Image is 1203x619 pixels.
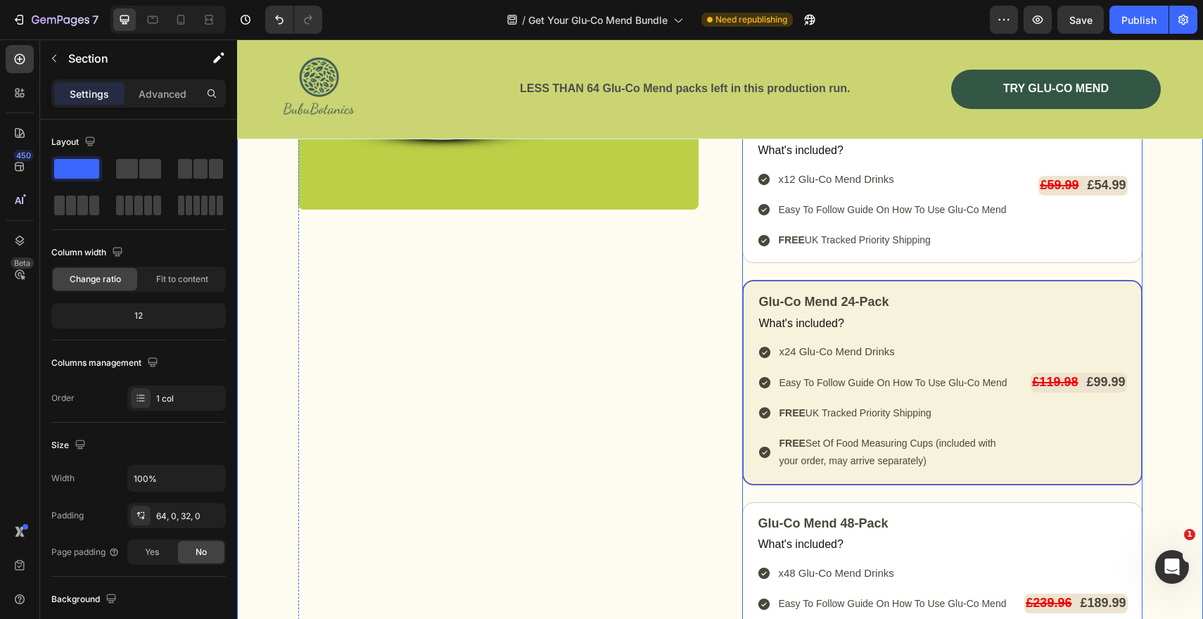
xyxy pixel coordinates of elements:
[542,335,781,352] p: Easy To Follow Guide On How To Use Glu-Co Mend
[51,392,75,404] div: Order
[1121,13,1157,27] div: Publish
[51,590,120,609] div: Background
[70,273,121,286] span: Change ratio
[542,395,781,430] p: Set Of Food Measuring Cups (included with your order, may arrive separately)
[139,87,186,101] p: Advanced
[787,554,836,573] div: £239.96
[542,306,658,318] span: x24 Glu-Co Mend Drinks
[68,50,184,67] p: Section
[848,333,889,352] div: £99.99
[841,554,890,573] div: £189.99
[801,136,843,155] div: £59.99
[542,134,657,146] span: x12 Glu-Co Mend Drinks
[265,6,322,34] div: Undo/Redo
[70,87,109,101] p: Settings
[51,243,126,262] div: Column width
[542,556,775,573] p: Easy To Follow Guide On How To Use Glu-Co Mend
[715,13,787,26] span: Need republishing
[51,472,75,485] div: Width
[1069,14,1093,26] span: Save
[766,42,872,57] p: TRY GLU-CO MEND
[542,195,568,206] strong: FREE
[1057,6,1104,34] button: Save
[542,398,568,409] strong: FREE
[51,436,89,455] div: Size
[521,476,775,492] p: Glu-Co Mend 48-Pack
[51,354,161,373] div: Columns management
[542,192,770,210] p: UK Tracked Priority Shipping
[11,257,34,269] div: Beta
[542,162,770,179] p: Easy To Follow Guide On How To Use Glu-Co Mend
[522,274,782,295] p: What's included?
[51,509,84,522] div: Padding
[521,101,770,122] p: What's included?
[128,466,225,491] input: Auto
[156,510,222,523] div: 64, 0, 32, 0
[54,306,223,326] div: 12
[528,13,668,27] span: Get Your Glu-Co Mend Bundle
[6,6,105,34] button: 7
[848,136,890,155] div: £54.99
[1155,550,1189,584] iframe: Intercom live chat
[156,393,222,405] div: 1 col
[196,546,207,559] span: No
[156,273,208,286] span: Fit to content
[51,133,98,152] div: Layout
[1109,6,1169,34] button: Publish
[542,368,568,379] strong: FREE
[521,495,775,516] p: What's included?
[145,546,159,559] span: Yes
[1184,529,1195,540] span: 1
[542,528,657,540] span: x48 Glu-Co Mend Drinks
[92,11,98,28] p: 7
[13,150,34,161] div: 450
[522,255,652,269] strong: Glu-Co Mend 24-Pack
[51,546,120,559] div: Page padding
[237,39,1203,619] iframe: Design area
[794,333,842,352] div: £119.98
[522,13,526,27] span: /
[542,365,781,383] p: UK Tracked Priority Shipping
